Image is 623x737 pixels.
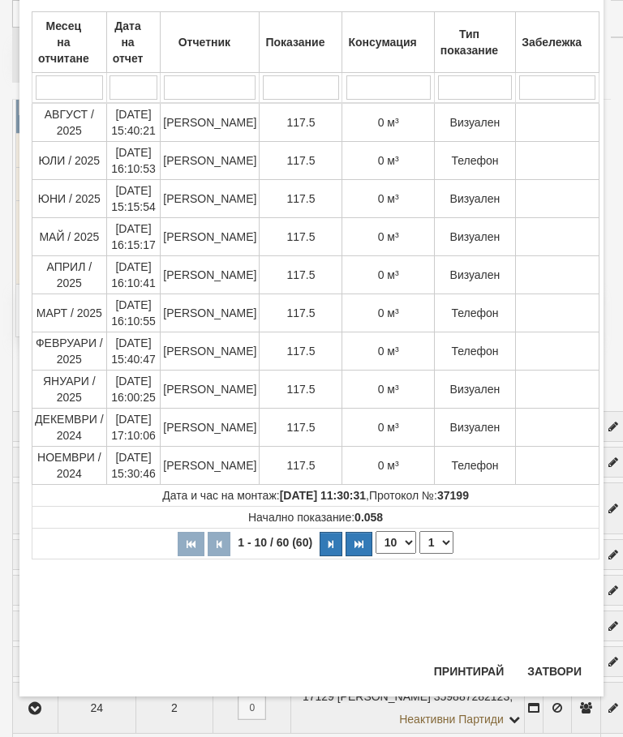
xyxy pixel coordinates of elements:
th: Забележка: No sort applied, activate to apply an ascending sort [516,12,599,73]
span: 117.5 [286,306,315,319]
td: Телефон [434,447,515,485]
button: Предишна страница [208,532,230,556]
td: ЮЛИ / 2025 [32,142,107,180]
b: Месец на отчитане [38,19,89,65]
td: Телефон [434,294,515,332]
td: ЯНУАРИ / 2025 [32,371,107,409]
span: 0 м³ [378,459,399,472]
td: АПРИЛ / 2025 [32,256,107,294]
td: [PERSON_NAME] [161,256,260,294]
b: Отчетник [178,36,230,49]
span: 0 м³ [378,268,399,281]
td: Визуален [434,103,515,142]
td: МАЙ / 2025 [32,218,107,256]
td: [PERSON_NAME] [161,294,260,332]
th: Консумация: No sort applied, activate to apply an ascending sort [342,12,434,73]
th: Тип показание: No sort applied, activate to apply an ascending sort [434,12,515,73]
span: 117.5 [286,192,315,205]
button: Следваща страница [320,532,342,556]
strong: 0.058 [354,511,383,524]
td: [DATE] 15:40:47 [106,332,161,371]
span: 117.5 [286,459,315,472]
span: 0 м³ [378,383,399,396]
td: [PERSON_NAME] [161,409,260,447]
select: Страница номер [419,531,453,554]
span: Начално показание: [248,511,383,524]
th: Дата на отчет: No sort applied, activate to apply an ascending sort [106,12,161,73]
td: Визуален [434,218,515,256]
b: Показание [265,36,324,49]
td: ДЕКЕМВРИ / 2024 [32,409,107,447]
span: 117.5 [286,421,315,434]
td: Визуален [434,256,515,294]
td: [DATE] 15:30:46 [106,447,161,485]
span: 117.5 [286,154,315,167]
b: Тип показание [440,28,498,57]
td: [PERSON_NAME] [161,371,260,409]
span: 0 м³ [378,230,399,243]
strong: 37199 [437,489,469,502]
th: Отчетник: No sort applied, activate to apply an ascending sort [161,12,260,73]
td: ФЕВРУАРИ / 2025 [32,332,107,371]
strong: [DATE] 11:30:31 [280,489,366,502]
span: Протокол №: [369,489,469,502]
td: [PERSON_NAME] [161,103,260,142]
button: Принтирай [424,658,513,684]
td: [DATE] 17:10:06 [106,409,161,447]
td: [DATE] 16:10:53 [106,142,161,180]
td: НОЕМВРИ / 2024 [32,447,107,485]
b: Дата на отчет [113,19,144,65]
td: [DATE] 16:10:41 [106,256,161,294]
td: Визуален [434,371,515,409]
span: 0 м³ [378,421,399,434]
td: [PERSON_NAME] [161,180,260,218]
td: АВГУСТ / 2025 [32,103,107,142]
button: Първа страница [178,532,204,556]
td: , [32,485,599,507]
span: 1 - 10 / 60 (60) [234,536,316,549]
td: Телефон [434,142,515,180]
th: Месец на отчитане: No sort applied, activate to apply an ascending sort [32,12,107,73]
td: [PERSON_NAME] [161,332,260,371]
td: МАРТ / 2025 [32,294,107,332]
td: [DATE] 15:15:54 [106,180,161,218]
span: 0 м³ [378,306,399,319]
select: Брой редове на страница [376,531,416,554]
td: [DATE] 15:40:21 [106,103,161,142]
td: [PERSON_NAME] [161,447,260,485]
td: [DATE] 16:15:17 [106,218,161,256]
th: Показание: No sort applied, activate to apply an ascending sort [260,12,342,73]
button: Затвори [518,658,591,684]
span: 117.5 [286,230,315,243]
td: ЮНИ / 2025 [32,180,107,218]
button: Последна страница [346,532,372,556]
span: 0 м³ [378,116,399,129]
td: Телефон [434,332,515,371]
td: [DATE] 16:10:55 [106,294,161,332]
b: Консумация [348,36,416,49]
span: 0 м³ [378,192,399,205]
span: 117.5 [286,383,315,396]
span: 0 м³ [378,154,399,167]
span: 117.5 [286,116,315,129]
span: Дата и час на монтаж: [162,489,366,502]
span: 0 м³ [378,345,399,358]
td: Визуален [434,409,515,447]
span: 117.5 [286,268,315,281]
b: Забележка [522,36,582,49]
td: [PERSON_NAME] [161,218,260,256]
td: [PERSON_NAME] [161,142,260,180]
span: 117.5 [286,345,315,358]
td: [DATE] 16:00:25 [106,371,161,409]
td: Визуален [434,180,515,218]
